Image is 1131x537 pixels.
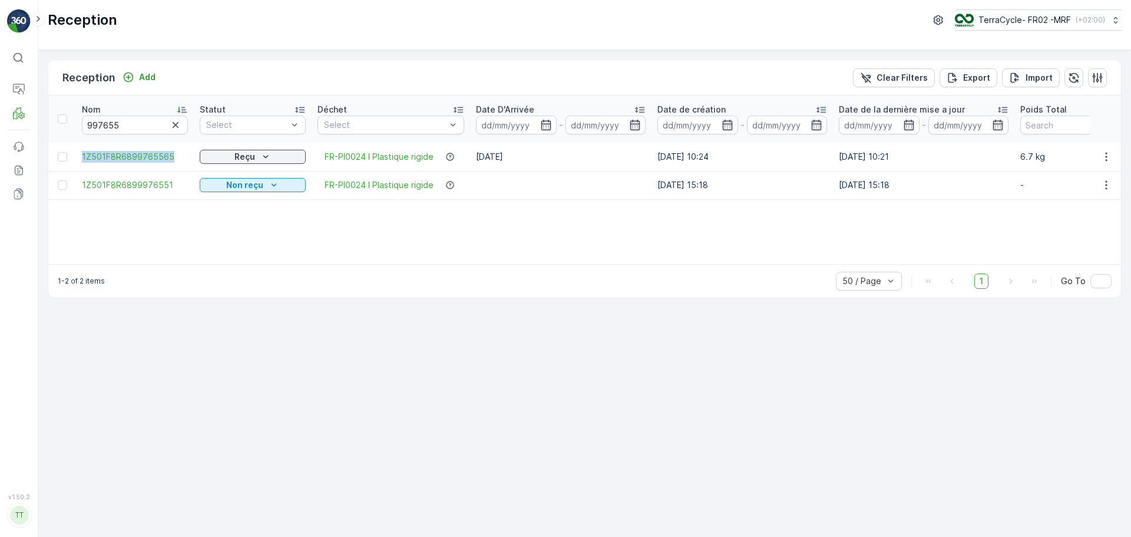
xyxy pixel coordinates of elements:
td: [DATE] 15:18 [833,171,1014,199]
p: Import [1026,72,1053,84]
p: Clear Filters [877,72,928,84]
td: [DATE] 10:21 [833,143,1014,171]
p: 6.7 kg [1020,151,1126,163]
p: Reception [48,11,117,29]
input: dd/mm/yyyy [747,116,828,134]
td: [DATE] 10:24 [652,143,833,171]
div: TT [10,506,29,525]
button: Non reçu [200,178,306,192]
input: Search [82,116,188,134]
input: dd/mm/yyyy [565,116,646,134]
img: terracycle.png [955,14,974,27]
button: Reçu [200,150,306,164]
input: dd/mm/yyyy [928,116,1009,134]
img: logo [7,9,31,33]
p: Select [324,119,446,131]
p: - [740,118,745,132]
input: dd/mm/yyyy [657,116,738,134]
p: TerraCycle- FR02 -MRF [978,14,1071,26]
p: Poids Total [1020,104,1067,116]
p: Export [963,72,990,84]
p: ( +02:00 ) [1076,15,1105,25]
button: Add [118,70,160,84]
div: Toggle Row Selected [58,180,67,190]
p: Statut [200,104,226,116]
a: 1Z501F8R6899765565 [82,151,188,163]
p: Reception [62,70,115,86]
p: Non reçu [226,179,263,191]
input: dd/mm/yyyy [839,116,920,134]
input: Search [1020,116,1126,134]
p: - [559,118,563,132]
p: Déchet [318,104,347,116]
input: dd/mm/yyyy [476,116,557,134]
button: Export [940,68,997,87]
p: Date de création [657,104,726,116]
span: 1 [974,274,988,289]
div: Toggle Row Selected [58,152,67,162]
span: Go To [1061,275,1086,287]
p: Select [206,119,287,131]
button: TerraCycle- FR02 -MRF(+02:00) [955,9,1122,31]
p: 1-2 of 2 items [58,276,105,286]
button: TT [7,503,31,528]
p: Reçu [234,151,255,163]
button: Import [1002,68,1060,87]
p: Nom [82,104,101,116]
td: [DATE] 15:18 [652,171,833,199]
span: v 1.50.2 [7,493,31,500]
p: Date D'Arrivée [476,104,534,116]
a: FR-PI0024 I Plastique rigide [325,179,434,191]
button: Clear Filters [853,68,935,87]
p: - [1020,179,1126,191]
a: FR-PI0024 I Plastique rigide [325,151,434,163]
p: Add [139,71,156,83]
td: [DATE] [470,143,652,171]
a: 1Z501F8R6899976551 [82,179,188,191]
p: Date de la dernière mise a jour [839,104,965,116]
p: - [922,118,926,132]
